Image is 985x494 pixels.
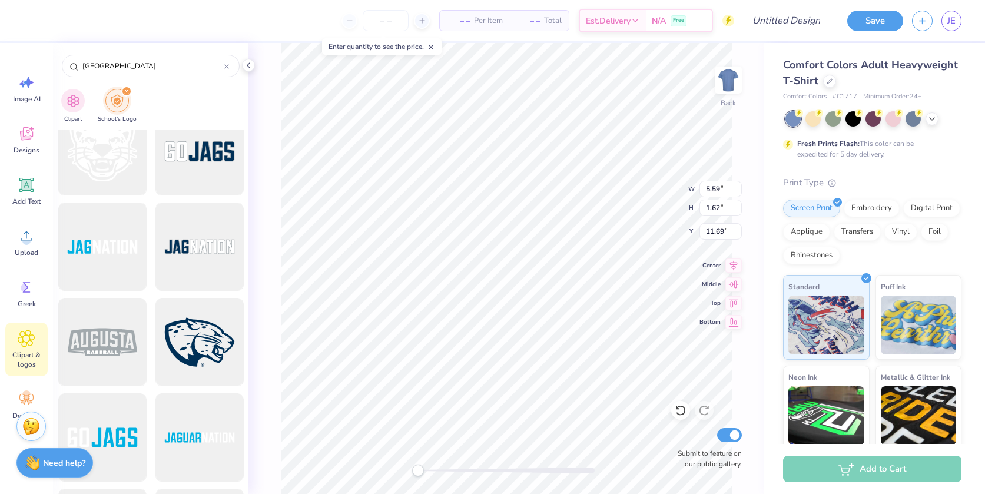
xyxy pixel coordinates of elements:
[15,248,38,257] span: Upload
[783,176,961,190] div: Print Type
[517,15,540,27] span: – –
[43,457,85,469] strong: Need help?
[61,89,85,124] div: filter for Clipart
[783,92,827,102] span: Comfort Colors
[884,223,917,241] div: Vinyl
[743,9,830,32] input: Untitled Design
[12,411,41,420] span: Decorate
[788,296,864,354] img: Standard
[699,317,721,327] span: Bottom
[834,223,881,241] div: Transfers
[921,223,948,241] div: Foil
[783,223,830,241] div: Applique
[111,94,124,108] img: School's Logo Image
[474,15,503,27] span: Per Item
[447,15,470,27] span: – –
[881,386,957,445] img: Metallic & Glitter Ink
[586,15,631,27] span: Est. Delivery
[833,92,857,102] span: # C1717
[699,280,721,289] span: Middle
[844,200,900,217] div: Embroidery
[788,371,817,383] span: Neon Ink
[14,145,39,155] span: Designs
[13,94,41,104] span: Image AI
[721,98,736,108] div: Back
[903,200,960,217] div: Digital Print
[12,197,41,206] span: Add Text
[783,200,840,217] div: Screen Print
[788,280,820,293] span: Standard
[673,16,684,25] span: Free
[847,11,903,31] button: Save
[98,89,137,124] div: filter for School's Logo
[363,10,409,31] input: – –
[783,247,840,264] div: Rhinestones
[81,60,224,72] input: Try "WashU"
[783,58,958,88] span: Comfort Colors Adult Heavyweight T-Shirt
[699,261,721,270] span: Center
[699,299,721,308] span: Top
[98,89,137,124] button: filter button
[881,296,957,354] img: Puff Ink
[797,138,942,160] div: This color can be expedited for 5 day delivery.
[717,68,740,92] img: Back
[98,115,137,124] span: School's Logo
[941,11,961,31] a: JE
[881,280,906,293] span: Puff Ink
[18,299,36,309] span: Greek
[947,14,956,28] span: JE
[64,115,82,124] span: Clipart
[652,15,666,27] span: N/A
[863,92,922,102] span: Minimum Order: 24 +
[7,350,46,369] span: Clipart & logos
[67,94,80,108] img: Clipart Image
[881,371,950,383] span: Metallic & Glitter Ink
[544,15,562,27] span: Total
[797,139,860,148] strong: Fresh Prints Flash:
[322,38,442,55] div: Enter quantity to see the price.
[61,89,85,124] button: filter button
[788,386,864,445] img: Neon Ink
[412,465,424,476] div: Accessibility label
[671,448,742,469] label: Submit to feature on our public gallery.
